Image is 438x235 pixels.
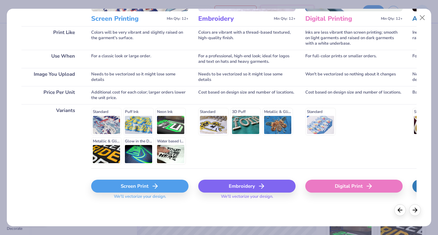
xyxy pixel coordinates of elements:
h3: Digital Printing [305,15,378,23]
div: Colors will be very vibrant and slightly raised on the garment's surface. [91,26,189,50]
div: For a professional, high-end look; ideal for logos and text on hats and heavy garments. [198,50,296,68]
div: Embroidery [198,180,296,193]
h3: Embroidery [198,15,271,23]
div: Needs to be vectorized so it might lose some details [198,68,296,86]
div: Cost based on design size and number of locations. [198,86,296,104]
span: Min Qty: 12+ [167,17,189,21]
div: Colors are vibrant with a thread-based textured, high-quality finish. [198,26,296,50]
div: Price Per Unit [21,86,81,104]
div: Digital Print [305,180,403,193]
h3: Screen Printing [91,15,164,23]
span: Min Qty: 12+ [274,17,296,21]
div: For a classic look or large order. [91,50,189,68]
span: We'll vectorize your design. [111,194,169,203]
div: Needs to be vectorized so it might lose some details [91,68,189,86]
div: Additional cost for each color; larger orders lower the unit price. [91,86,189,104]
span: We'll vectorize your design. [218,194,276,203]
div: Variants [21,104,81,168]
div: Inks are less vibrant than screen printing; smooth on light garments and raised on dark garments ... [305,26,403,50]
div: Won't be vectorized so nothing about it changes [305,68,403,86]
div: Print Like [21,26,81,50]
div: For full-color prints or smaller orders. [305,50,403,68]
div: Image You Upload [21,68,81,86]
div: Screen Print [91,180,189,193]
div: Cost based on design size and number of locations. [305,86,403,104]
div: Use When [21,50,81,68]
